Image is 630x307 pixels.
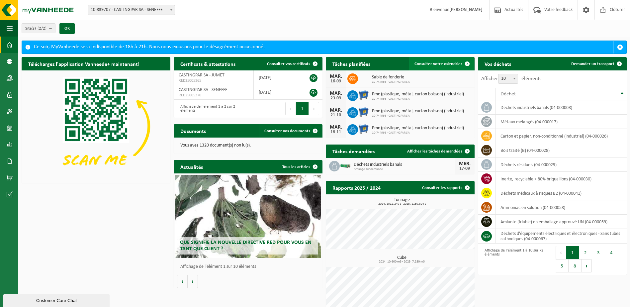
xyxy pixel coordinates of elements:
span: Consulter votre calendrier [414,62,462,66]
h2: Tâches planifiées [326,57,377,70]
span: 2024: 10,600 m3 - 2025: 7,280 m3 [329,260,475,263]
div: 21-10 [329,113,342,118]
h3: Tonnage [329,198,475,206]
div: MAR. [329,91,342,96]
div: Affichage de l'élément 1 à 10 sur 72 éléments [481,245,549,273]
td: carton et papier, non-conditionné (industriel) (04-000026) [495,129,627,143]
div: Affichage de l'élément 1 à 2 sur 2 éléments [177,101,245,116]
div: MAR. [329,125,342,130]
a: Afficher les tâches demandées [402,145,474,158]
div: Ce soir, MyVanheede sera indisponible de 18h à 21h. Nous nous excusons pour le désagrément occasi... [34,41,613,53]
td: déchets résiduels (04-000029) [495,157,627,172]
button: Next [309,102,319,115]
iframe: chat widget [3,292,111,307]
button: OK [59,23,75,34]
img: WB-0660-HPE-BE-01 [358,89,369,101]
h2: Documents [174,124,213,137]
label: Afficher éléments [481,76,541,81]
span: 10 [498,74,518,83]
button: 3 [592,246,605,259]
h2: Vos déchets [478,57,518,70]
button: 1 [566,246,579,259]
span: 10-744966 - CASTINGPAR SA [372,114,464,118]
span: Que signifie la nouvelle directive RED pour vous en tant que client ? [180,240,312,252]
span: Consulter vos documents [264,129,310,133]
td: bois traité (B) (04-000028) [495,143,627,157]
span: Pmc (plastique, métal, carton boisson) (industriel) [372,109,464,114]
button: 5 [556,259,569,272]
span: Déchet [500,91,516,97]
div: 17-09 [458,166,471,171]
span: Sable de fonderie [372,75,410,80]
td: déchets d'équipements électriques et électroniques - Sans tubes cathodiques (04-000067) [495,229,627,244]
span: Déchets industriels banals [354,162,455,167]
div: MER. [458,161,471,166]
button: 2 [579,246,592,259]
img: HK-XC-15-GN-00 [340,162,351,168]
a: Consulter les rapports [417,181,474,194]
span: 10 [498,74,518,84]
td: métaux mélangés (04-000017) [495,115,627,129]
td: Ammoniac en solution (04-000058) [495,200,627,215]
button: Previous [285,102,296,115]
a: Consulter vos certificats [262,57,322,70]
span: 10-744966 - CASTINGPAR SA [372,80,410,84]
button: Previous [556,246,566,259]
img: Download de VHEPlus App [22,70,170,182]
p: Affichage de l'élément 1 sur 10 éléments [180,264,319,269]
img: WB-0660-HPE-BE-01 [358,123,369,135]
span: 10-744966 - CASTINGPAR SA [372,97,464,101]
h2: Actualités [174,160,210,173]
a: Tous les articles [277,160,322,173]
div: 18-11 [329,130,342,135]
span: Afficher les tâches demandées [407,149,462,153]
div: MAR. [329,108,342,113]
button: 4 [605,246,618,259]
span: Echange sur demande [354,167,455,171]
h3: Cube [329,256,475,263]
a: Que signifie la nouvelle directive RED pour vous en tant que client ? [175,175,321,258]
td: déchets industriels banals (04-000008) [495,100,627,115]
h2: Téléchargez l'application Vanheede+ maintenant! [22,57,146,70]
button: 1 [296,102,309,115]
button: Vorige [177,275,188,288]
h2: Certificats & attestations [174,57,242,70]
strong: [PERSON_NAME] [449,7,483,12]
a: Consulter votre calendrier [409,57,474,70]
td: déchets médicaux à risques B2 (04-000041) [495,186,627,200]
span: RED25005370 [179,93,248,98]
span: Demander un transport [571,62,614,66]
a: Consulter vos documents [259,124,322,138]
span: CASTINGPAR SA - JUMET [179,73,225,78]
p: Vous avez 1320 document(s) non lu(s). [180,143,316,148]
div: MAR. [329,74,342,79]
h2: Tâches demandées [326,145,381,157]
button: 8 [569,259,582,272]
span: Site(s) [25,24,46,34]
td: [DATE] [254,85,297,100]
span: 10-839707 - CASTINGPAR SA - SENEFFE [88,5,175,15]
div: 23-09 [329,96,342,101]
span: 10-744966 - CASTINGPAR SA [372,131,464,135]
span: 2024: 1912,249 t - 2025: 1169,304 t [329,202,475,206]
span: RED25005365 [179,78,248,83]
span: Pmc (plastique, métal, carton boisson) (industriel) [372,126,464,131]
div: 16-09 [329,79,342,84]
count: (2/2) [38,26,46,31]
td: amiante (friable) en emballage approuvé UN (04-000059) [495,215,627,229]
button: Next [582,259,592,272]
a: Demander un transport [566,57,626,70]
td: inerte, recyclable < 80% briquaillons (04-000030) [495,172,627,186]
span: Consulter vos certificats [267,62,310,66]
span: CASTINGPAR SA - SENEFFE [179,87,227,92]
h2: Rapports 2025 / 2024 [326,181,387,194]
span: Pmc (plastique, métal, carton boisson) (industriel) [372,92,464,97]
td: [DATE] [254,70,297,85]
img: WB-0660-HPE-BE-01 [358,106,369,118]
button: Volgende [188,275,198,288]
button: Site(s)(2/2) [22,23,55,33]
